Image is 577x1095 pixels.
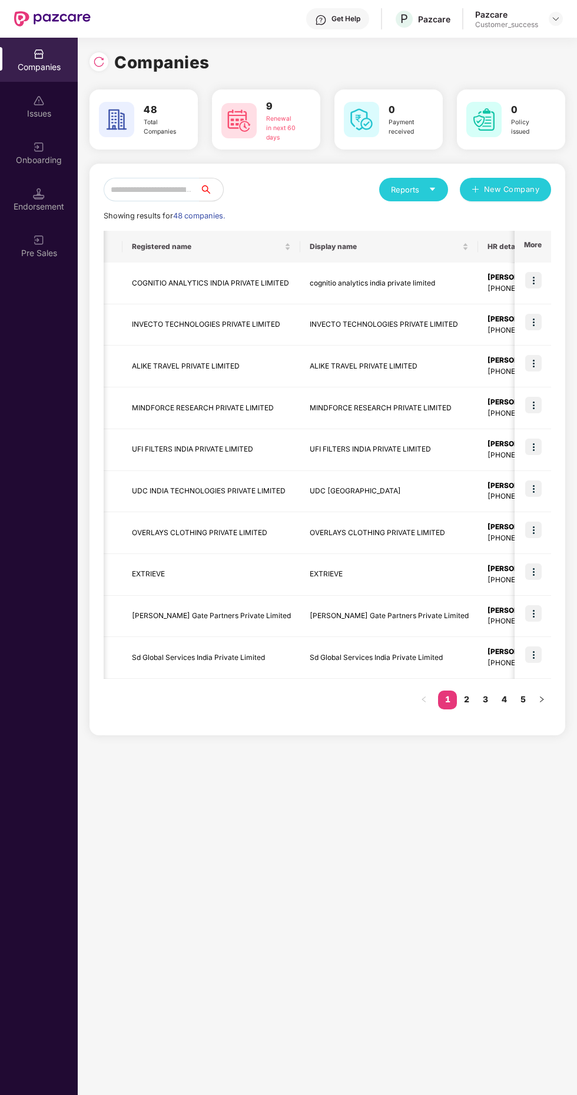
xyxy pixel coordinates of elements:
div: Policy issued [511,118,543,137]
div: [PERSON_NAME] [488,272,552,283]
img: icon [525,646,542,663]
td: INVECTO TECHNOLOGIES PRIVATE LIMITED [300,304,478,346]
td: COGNITIO ANALYTICS INDIA PRIVATE LIMITED [122,263,300,304]
div: Reports [391,184,436,195]
img: svg+xml;base64,PHN2ZyBpZD0iRHJvcGRvd24tMzJ4MzIiIHhtbG5zPSJodHRwOi8vd3d3LnczLm9yZy8yMDAwL3N2ZyIgd2... [551,14,561,24]
div: [PERSON_NAME] [488,522,552,533]
td: UDC INDIA TECHNOLOGIES PRIVATE LIMITED [122,471,300,513]
td: OVERLAYS CLOTHING PRIVATE LIMITED [300,512,478,554]
div: Get Help [331,14,360,24]
span: search [199,185,223,194]
img: svg+xml;base64,PHN2ZyB4bWxucz0iaHR0cDovL3d3dy53My5vcmcvMjAwMC9zdmciIHdpZHRoPSI2MCIgaGVpZ2h0PSI2MC... [466,102,502,137]
span: 48 companies. [173,211,225,220]
span: P [400,12,408,26]
h3: 48 [144,102,175,118]
td: OVERLAYS CLOTHING PRIVATE LIMITED [122,512,300,554]
button: search [199,178,224,201]
td: UDC [GEOGRAPHIC_DATA] [300,471,478,513]
td: [PERSON_NAME] Gate Partners Private Limited [300,596,478,638]
div: [PHONE_NUMBER] [488,658,552,669]
div: [PHONE_NUMBER] [488,616,552,627]
button: plusNew Company [460,178,551,201]
img: svg+xml;base64,PHN2ZyB4bWxucz0iaHR0cDovL3d3dy53My5vcmcvMjAwMC9zdmciIHdpZHRoPSI2MCIgaGVpZ2h0PSI2MC... [344,102,379,137]
div: Payment received [389,118,420,137]
span: Registered name [132,242,282,251]
td: UFI FILTERS INDIA PRIVATE LIMITED [300,429,478,471]
td: UFI FILTERS INDIA PRIVATE LIMITED [122,429,300,471]
button: left [414,691,433,709]
span: Showing results for [104,211,225,220]
img: New Pazcare Logo [14,11,91,26]
a: 1 [438,691,457,708]
th: HR details [478,231,561,263]
td: Sd Global Services India Private Limited [122,637,300,679]
td: [PERSON_NAME] Gate Partners Private Limited [122,596,300,638]
img: icon [525,522,542,538]
span: plus [472,185,479,195]
img: icon [525,439,542,455]
div: [PERSON_NAME] [488,646,552,658]
img: svg+xml;base64,PHN2ZyB4bWxucz0iaHR0cDovL3d3dy53My5vcmcvMjAwMC9zdmciIHdpZHRoPSI2MCIgaGVpZ2h0PSI2MC... [221,103,257,138]
th: More [515,231,551,263]
a: 5 [513,691,532,708]
span: caret-down [429,185,436,193]
img: icon [525,563,542,580]
a: 2 [457,691,476,708]
div: Customer_success [475,20,538,29]
span: left [420,696,427,703]
span: right [538,696,545,703]
div: [PERSON_NAME] [488,439,552,450]
div: Total Companies [144,118,175,137]
li: Next Page [532,691,551,709]
img: icon [525,397,542,413]
div: [PERSON_NAME] [488,563,552,575]
button: right [532,691,551,709]
div: [PHONE_NUMBER] [488,533,552,544]
img: icon [525,355,542,371]
td: ALIKE TRAVEL PRIVATE LIMITED [122,346,300,387]
div: [PHONE_NUMBER] [488,366,552,377]
img: svg+xml;base64,PHN2ZyBpZD0iSXNzdWVzX2Rpc2FibGVkIiB4bWxucz0iaHR0cDovL3d3dy53My5vcmcvMjAwMC9zdmciIH... [33,95,45,107]
div: [PHONE_NUMBER] [488,575,552,586]
div: [PERSON_NAME] [488,397,552,408]
td: Sd Global Services India Private Limited [300,637,478,679]
img: icon [525,272,542,288]
span: New Company [484,184,540,195]
img: icon [525,480,542,497]
td: ALIKE TRAVEL PRIVATE LIMITED [300,346,478,387]
img: svg+xml;base64,PHN2ZyB3aWR0aD0iMjAiIGhlaWdodD0iMjAiIHZpZXdCb3g9IjAgMCAyMCAyMCIgZmlsbD0ibm9uZSIgeG... [33,234,45,246]
h3: 0 [389,102,420,118]
td: EXTRIEVE [300,554,478,596]
div: [PERSON_NAME] [488,314,552,325]
li: 1 [438,691,457,709]
div: [PERSON_NAME] [488,355,552,366]
div: [PHONE_NUMBER] [488,325,552,336]
a: 3 [476,691,495,708]
td: cognitio analytics india private limited [300,263,478,304]
img: svg+xml;base64,PHN2ZyBpZD0iQ29tcGFuaWVzIiB4bWxucz0iaHR0cDovL3d3dy53My5vcmcvMjAwMC9zdmciIHdpZHRoPS... [33,48,45,60]
div: [PHONE_NUMBER] [488,408,552,419]
a: 4 [495,691,513,708]
img: svg+xml;base64,PHN2ZyB3aWR0aD0iMjAiIGhlaWdodD0iMjAiIHZpZXdCb3g9IjAgMCAyMCAyMCIgZmlsbD0ibm9uZSIgeG... [33,141,45,153]
img: icon [525,605,542,622]
th: Registered name [122,231,300,263]
div: [PHONE_NUMBER] [488,491,552,502]
div: Renewal in next 60 days [266,114,298,143]
li: 3 [476,691,495,709]
li: Previous Page [414,691,433,709]
img: icon [525,314,542,330]
span: Display name [310,242,460,251]
h1: Companies [114,49,210,75]
li: 4 [495,691,513,709]
img: svg+xml;base64,PHN2ZyB4bWxucz0iaHR0cDovL3d3dy53My5vcmcvMjAwMC9zdmciIHdpZHRoPSI2MCIgaGVpZ2h0PSI2MC... [99,102,134,137]
li: 2 [457,691,476,709]
div: Pazcare [418,14,450,25]
div: Pazcare [475,9,538,20]
td: MINDFORCE RESEARCH PRIVATE LIMITED [300,387,478,429]
img: svg+xml;base64,PHN2ZyBpZD0iUmVsb2FkLTMyeDMyIiB4bWxucz0iaHR0cDovL3d3dy53My5vcmcvMjAwMC9zdmciIHdpZH... [93,56,105,68]
div: [PERSON_NAME] [488,480,552,492]
img: svg+xml;base64,PHN2ZyB3aWR0aD0iMTQuNSIgaGVpZ2h0PSIxNC41IiB2aWV3Qm94PSIwIDAgMTYgMTYiIGZpbGw9Im5vbm... [33,188,45,200]
div: [PHONE_NUMBER] [488,283,552,294]
td: INVECTO TECHNOLOGIES PRIVATE LIMITED [122,304,300,346]
img: svg+xml;base64,PHN2ZyBpZD0iSGVscC0zMngzMiIgeG1sbnM9Imh0dHA6Ly93d3cudzMub3JnLzIwMDAvc3ZnIiB3aWR0aD... [315,14,327,26]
